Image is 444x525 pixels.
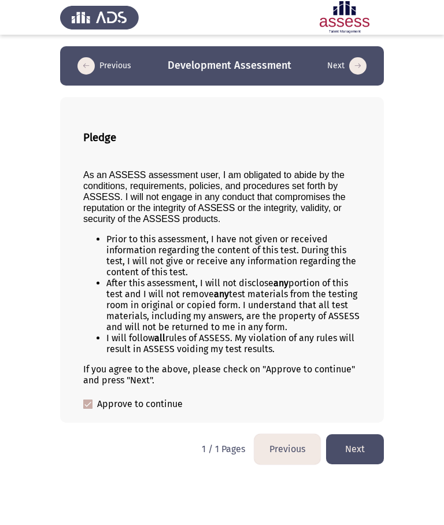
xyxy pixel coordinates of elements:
button: load previous page [74,57,135,75]
button: load next page [324,57,370,75]
button: load previous page [254,434,320,464]
div: If you agree to the above, please check on "Approve to continue" and press "Next". [83,364,361,386]
b: all [154,332,165,343]
li: I will follow rules of ASSESS. My violation of any rules will result in ASSESS voiding my test re... [106,332,361,354]
b: any [273,278,288,289]
b: Pledge [83,131,116,144]
img: Assessment logo of Development Assessment R1 (EN/AR) [305,1,384,34]
li: Prior to this assessment, I have not given or received information regarding the content of this ... [106,234,361,278]
p: 1 / 1 Pages [202,443,245,454]
span: As an ASSESS assessment user, I am obligated to abide by the conditions, requirements, policies, ... [83,170,346,224]
li: After this assessment, I will not disclose portion of this test and I will not remove test materi... [106,278,361,332]
h3: Development Assessment [168,58,291,73]
button: load next page [326,434,384,464]
b: any [214,289,229,300]
span: Approve to continue [97,397,183,411]
img: Assess Talent Management logo [60,1,139,34]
